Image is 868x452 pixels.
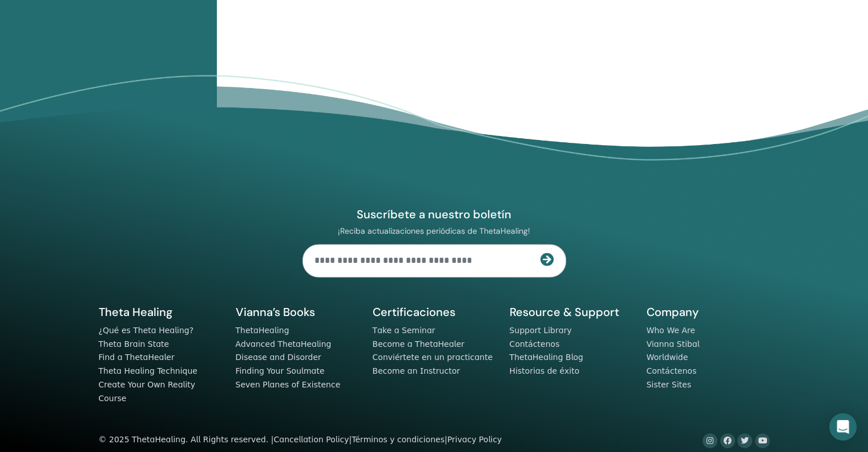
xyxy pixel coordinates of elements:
a: Contáctenos [510,339,560,349]
a: ThetaHealing Blog [510,353,583,362]
a: Conviértete en un practicante [373,353,493,362]
a: Privacy Policy [447,435,502,444]
a: Disease and Disorder [236,353,321,362]
a: Find a ThetaHealer [99,353,175,362]
h5: Resource & Support [510,305,633,319]
a: Cancellation Policy [273,435,349,444]
a: Theta Brain State [99,339,169,349]
p: ¡Reciba actualizaciones periódicas de ThetaHealing! [302,226,566,236]
h5: Certificaciones [373,305,496,319]
a: Historias de éxito [510,366,580,375]
div: © 2025 ThetaHealing. All Rights reserved. | | | [99,433,502,447]
a: Create Your Own Reality Course [99,380,196,403]
a: Take a Seminar [373,326,435,335]
a: ThetaHealing [236,326,289,335]
a: Worldwide [647,353,688,362]
h5: Vianna’s Books [236,305,359,319]
a: Contáctenos [647,366,697,375]
a: Become a ThetaHealer [373,339,465,349]
a: Finding Your Soulmate [236,366,325,375]
a: ¿Qué es Theta Healing? [99,326,194,335]
a: Support Library [510,326,572,335]
div: Open Intercom Messenger [829,413,857,441]
a: Theta Healing Technique [99,366,197,375]
a: Advanced ThetaHealing [236,339,332,349]
a: Vianna Stibal [647,339,700,349]
h4: Suscríbete a nuestro boletín [302,207,566,222]
h5: Theta Healing [99,305,222,319]
a: Who We Are [647,326,695,335]
a: Sister Sites [647,380,692,389]
a: Términos y condiciones [352,435,445,444]
h5: Company [647,305,770,319]
a: Seven Planes of Existence [236,380,341,389]
a: Become an Instructor [373,366,460,375]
